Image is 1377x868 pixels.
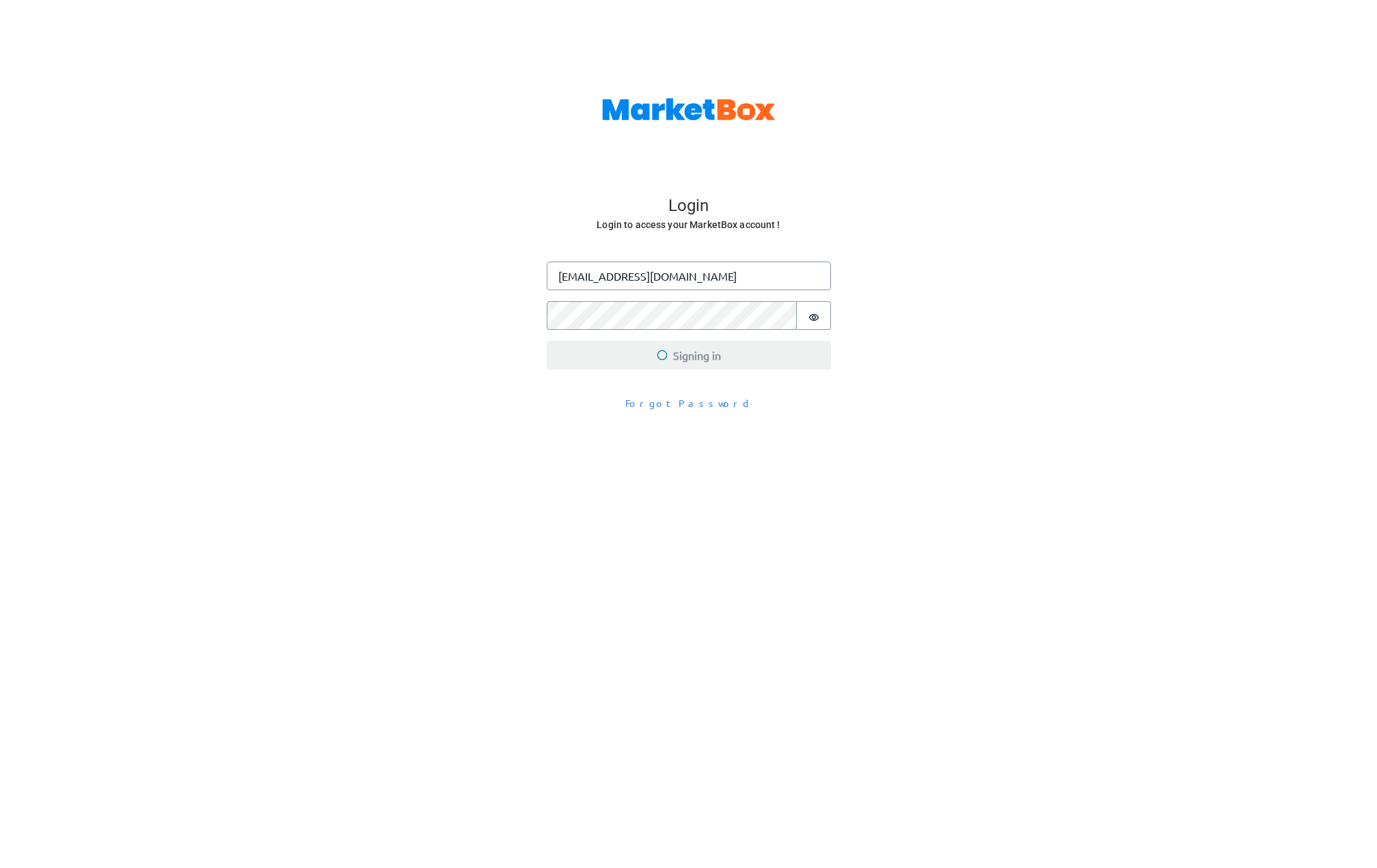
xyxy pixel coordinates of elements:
[602,98,776,120] img: MarketBox logo
[616,391,761,415] button: Forgot Password
[548,196,830,216] h4: Login
[657,347,721,363] span: Signing in
[548,216,830,234] h6: Login to access your MarketBox account !
[797,301,831,330] button: Show password
[547,262,831,290] input: Enter your email
[547,341,831,369] button: Signing in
